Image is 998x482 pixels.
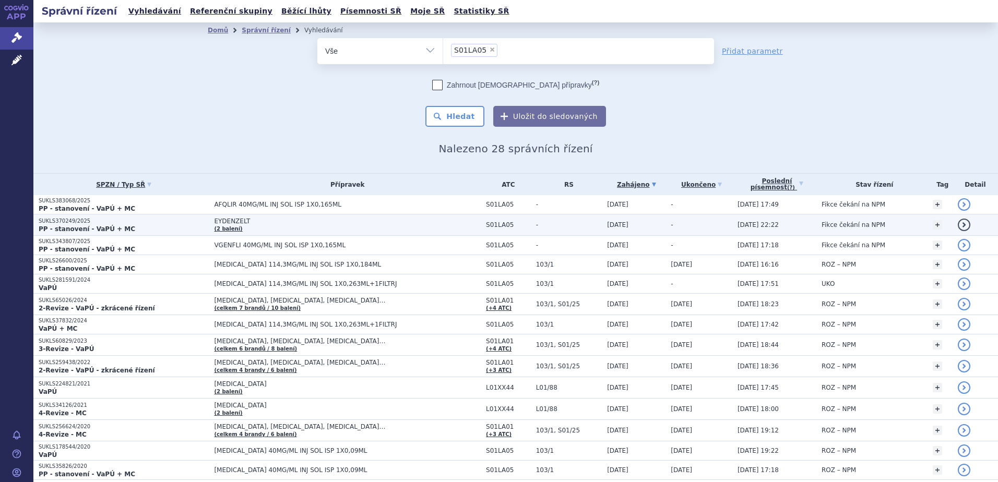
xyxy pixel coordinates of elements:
[33,4,125,18] h2: Správní řízení
[39,367,155,374] strong: 2-Revize - VaPÚ - zkrácené řízení
[486,359,531,366] span: S01LA01
[738,221,779,228] span: [DATE] 22:22
[39,471,135,478] strong: PP - stanovení - VaPÚ + MC
[278,4,335,18] a: Běžící lhůty
[187,4,276,18] a: Referenční skupiny
[607,201,628,208] span: [DATE]
[933,320,942,329] a: +
[953,174,998,195] th: Detail
[607,427,628,434] span: [DATE]
[536,321,602,328] span: 103/1
[671,242,673,249] span: -
[337,4,405,18] a: Písemnosti SŘ
[958,198,970,211] a: detail
[671,321,692,328] span: [DATE]
[958,258,970,271] a: detail
[671,177,732,192] a: Ukončeno
[39,451,57,459] strong: VaPÚ
[822,321,856,328] span: ROZ – NPM
[607,261,628,268] span: [DATE]
[214,226,242,232] a: (2 balení)
[536,261,602,268] span: 103/1
[39,325,77,332] strong: VaPÚ + MC
[933,383,942,392] a: +
[536,447,602,454] span: 103/1
[39,380,209,388] p: SUKLS224821/2021
[536,280,602,287] span: 103/1
[39,463,209,470] p: SUKLS35826/2020
[822,261,856,268] span: ROZ – NPM
[822,363,856,370] span: ROZ – NPM
[39,246,135,253] strong: PP - stanovení - VaPÚ + MC
[214,389,242,394] a: (2 balení)
[671,201,673,208] span: -
[214,321,475,328] span: [MEDICAL_DATA] 114,3MG/ML INJ SOL 1X0,263ML+1FILTRJ
[933,240,942,250] a: +
[486,405,531,413] span: L01XX44
[738,280,779,287] span: [DATE] 17:51
[822,405,856,413] span: ROZ – NPM
[39,345,94,353] strong: 3-Revize - VaPÚ
[958,444,970,457] a: detail
[425,106,484,127] button: Hledat
[607,242,628,249] span: [DATE]
[125,4,184,18] a: Vyhledávání
[822,466,856,474] span: ROZ – NPM
[501,43,506,56] input: S01LA05
[738,405,779,413] span: [DATE] 18:00
[39,225,135,233] strong: PP - stanovení - VaPÚ + MC
[607,221,628,228] span: [DATE]
[486,431,512,437] a: (+3 ATC)
[214,359,475,366] span: [MEDICAL_DATA], [MEDICAL_DATA], [MEDICAL_DATA]…
[536,221,602,228] span: -
[39,284,57,292] strong: VaPÚ
[958,318,970,331] a: detail
[407,4,448,18] a: Moje SŘ
[214,201,475,208] span: AFQLIR 40MG/ML INJ SOL ISP 1X0,165ML
[214,447,475,454] span: [MEDICAL_DATA] 40MG/ML INJ SOL ISP 1X0,09ML
[214,367,296,373] a: (celkem 4 brandy / 6 balení)
[489,46,495,53] span: ×
[607,363,628,370] span: [DATE]
[933,446,942,455] a: +
[607,177,666,192] a: Zahájeno
[671,384,692,391] span: [DATE]
[486,423,531,430] span: S01LA01
[958,278,970,290] a: detail
[536,405,602,413] span: L01/88
[671,427,692,434] span: [DATE]
[738,384,779,391] span: [DATE] 17:45
[671,447,692,454] span: [DATE]
[671,300,692,308] span: [DATE]
[738,427,779,434] span: [DATE] 19:12
[738,242,779,249] span: [DATE] 17:18
[39,257,209,264] p: SUKLS26600/2025
[214,242,475,249] span: VGENFLI 40MG/ML INJ SOL ISP 1X0,165ML
[928,174,953,195] th: Tag
[39,305,155,312] strong: 2-Revize - VaPÚ - zkrácené řízení
[933,465,942,475] a: +
[214,338,475,345] span: [MEDICAL_DATA], [MEDICAL_DATA], [MEDICAL_DATA]…
[933,362,942,371] a: +
[958,381,970,394] a: detail
[536,427,602,434] span: 103/1, S01/25
[536,242,602,249] span: -
[214,380,475,388] span: [MEDICAL_DATA]
[607,405,628,413] span: [DATE]
[536,300,602,308] span: 103/1, S01/25
[486,242,531,249] span: S01LA05
[822,242,885,249] span: Fikce čekání na NPM
[822,427,856,434] span: ROZ – NPM
[787,185,795,191] abbr: (?)
[208,27,228,34] a: Domů
[486,466,531,474] span: S01LA05
[933,200,942,209] a: +
[933,220,942,230] a: +
[209,174,481,195] th: Přípravek
[738,363,779,370] span: [DATE] 18:36
[39,423,209,430] p: SUKLS256624/2020
[822,201,885,208] span: Fikce čekání na NPM
[214,218,475,225] span: EYDENZELT
[738,201,779,208] span: [DATE] 17:49
[486,384,531,391] span: L01XX44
